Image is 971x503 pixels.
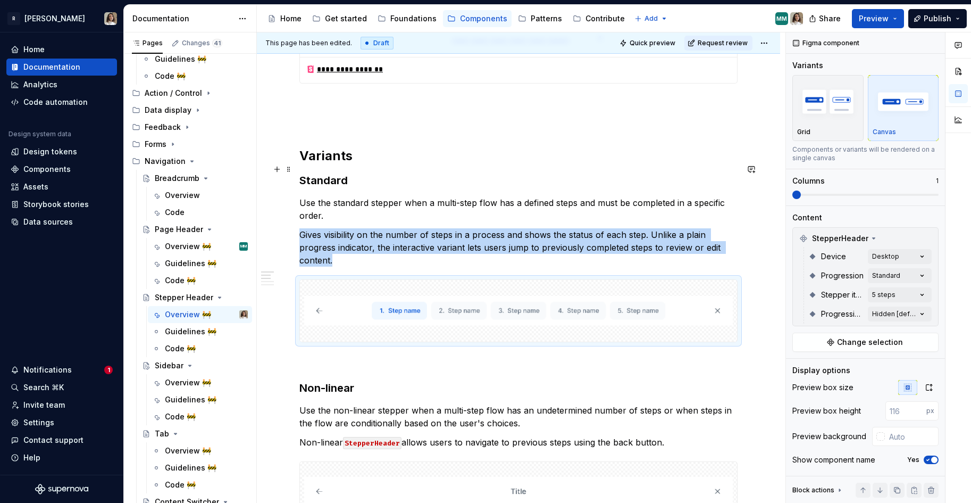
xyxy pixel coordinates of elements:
[859,13,889,24] span: Preview
[155,292,213,303] div: Stepper Header
[165,446,211,456] div: Overview 🚧
[23,97,88,108] div: Code automation
[23,452,40,463] div: Help
[792,382,853,393] div: Preview box size
[6,196,117,213] a: Storybook stories
[148,374,252,391] a: Overview 🚧
[631,11,671,26] button: Add
[821,309,864,319] span: Progression (%)
[885,401,926,420] input: 116
[145,139,166,150] div: Forms
[145,122,181,133] div: Feedback
[6,161,117,178] a: Components
[165,241,211,252] div: Overview 🚧
[299,228,738,267] p: Gives visibility on the number of steps in a process and shows the status of each step. Unlike a ...
[145,88,202,98] div: Action / Control
[616,36,680,51] button: Quick preview
[792,333,939,352] button: Change selection
[23,79,57,90] div: Analytics
[155,71,186,81] div: Code 🚧
[684,36,752,51] button: Request review
[6,143,117,160] a: Design tokens
[182,39,222,47] div: Changes
[138,425,252,442] a: Tab
[821,270,864,281] span: Progression
[128,153,252,170] div: Navigation
[138,68,252,85] a: Code 🚧
[908,9,967,28] button: Publish
[792,455,875,465] div: Show component name
[6,432,117,449] button: Contact support
[23,217,73,227] div: Data sources
[795,230,936,247] div: StepperHeader
[23,44,45,55] div: Home
[138,170,252,187] a: Breadcrumb
[6,379,117,396] button: Search ⌘K
[239,310,248,319] img: Sandrina pereira
[212,39,222,47] span: 41
[23,164,71,175] div: Components
[132,39,163,47] div: Pages
[819,13,841,24] span: Share
[299,173,738,188] h3: Standard
[460,13,507,24] div: Components
[155,54,206,64] div: Guidelines 🚧
[361,37,394,50] div: Draft
[924,13,951,24] span: Publish
[104,366,113,374] span: 1
[308,10,371,27] a: Get started
[104,12,117,25] img: Sandrina pereira
[872,291,895,299] div: 5 steps
[868,268,932,283] button: Standard
[797,82,859,121] img: placeholder
[792,365,850,376] div: Display options
[325,13,367,24] div: Get started
[792,486,834,494] div: Block actions
[852,9,904,28] button: Preview
[148,323,252,340] a: Guidelines 🚧
[145,156,186,167] div: Navigation
[776,14,787,23] div: MM
[23,382,64,393] div: Search ⌘K
[148,476,252,493] a: Code 🚧
[873,82,934,121] img: placeholder
[132,13,233,24] div: Documentation
[128,85,252,102] div: Action / Control
[6,76,117,93] a: Analytics
[868,307,932,321] button: Hidden [default]
[821,251,846,262] span: Device
[873,128,896,136] p: Canvas
[6,449,117,466] button: Help
[885,427,939,446] input: Auto
[812,233,868,244] span: StepperHeader
[868,249,932,264] button: Desktop
[128,136,252,153] div: Forms
[373,10,441,27] a: Foundations
[299,196,738,222] p: Use the standard stepper when a multi-step flow has a defined steps and must be completed in a sp...
[792,483,844,498] div: Block actions
[23,400,65,410] div: Invite team
[907,456,919,464] label: Yes
[165,190,200,201] div: Overview
[155,428,169,439] div: Tab
[280,13,302,24] div: Home
[138,289,252,306] a: Stepper Header
[165,463,216,473] div: Guidelines 🚧
[6,361,117,378] button: Notifications1
[145,105,191,116] div: Data display
[24,13,85,24] div: [PERSON_NAME]
[148,442,252,459] a: Overview 🚧
[872,310,917,318] div: Hidden [default]
[837,337,903,348] span: Change selection
[531,13,562,24] div: Patterns
[872,271,900,280] div: Standard
[6,59,117,76] a: Documentation
[165,377,211,388] div: Overview 🚧
[792,212,822,223] div: Content
[23,435,83,446] div: Contact support
[148,238,252,255] a: Overview 🚧MM
[165,207,185,218] div: Code
[263,10,306,27] a: Home
[299,436,738,449] p: Non-linear allows users to navigate to previous steps using the back button.
[299,381,738,395] h3: Non-linear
